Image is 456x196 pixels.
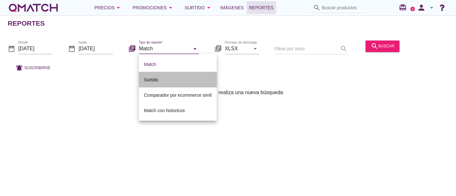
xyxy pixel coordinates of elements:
[399,4,409,11] i: redeem
[218,1,247,14] a: Imágenes
[220,4,244,12] span: Imágenes
[24,65,50,71] span: Suscribirse
[94,4,122,12] div: Precios
[8,18,45,29] h2: Reportes
[18,44,53,54] input: Desde
[144,61,212,68] div: Match
[8,45,15,53] i: date_range
[132,4,174,12] div: Promociones
[8,1,59,14] a: white-qmatch-logo
[10,62,55,74] button: Suscribirse
[366,40,400,52] button: buscar
[205,4,213,12] i: arrow_drop_down
[251,45,259,53] i: arrow_drop_down
[410,7,415,11] a: 2
[322,3,361,13] input: Buscar productos
[139,44,190,54] input: Tipo de reporte*
[249,4,274,12] span: Reportes
[144,107,212,114] div: Match con historicos
[127,1,180,14] button: Promociones
[191,45,199,53] i: arrow_drop_down
[68,45,76,53] i: date_range
[89,1,127,14] button: Precios
[247,1,276,14] a: Reportes
[313,4,321,12] i: search
[214,45,222,53] i: library_books
[79,44,113,54] input: hasta
[371,42,394,50] div: buscar
[167,4,174,12] i: arrow_drop_down
[183,89,283,96] span: Sin resultados, realiza una nueva búsqueda
[15,64,24,72] i: notifications_active
[371,42,378,50] i: search
[180,1,218,14] button: Surtido
[114,4,122,12] i: arrow_drop_down
[144,91,212,99] div: Comparador por ecommerce simil
[185,4,213,12] div: Surtido
[415,3,428,12] i: person
[225,44,250,54] input: Formato de descarga
[144,76,212,84] div: Surtido
[428,4,435,12] i: arrow_drop_down
[128,45,136,53] i: library_books
[412,7,414,10] text: 2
